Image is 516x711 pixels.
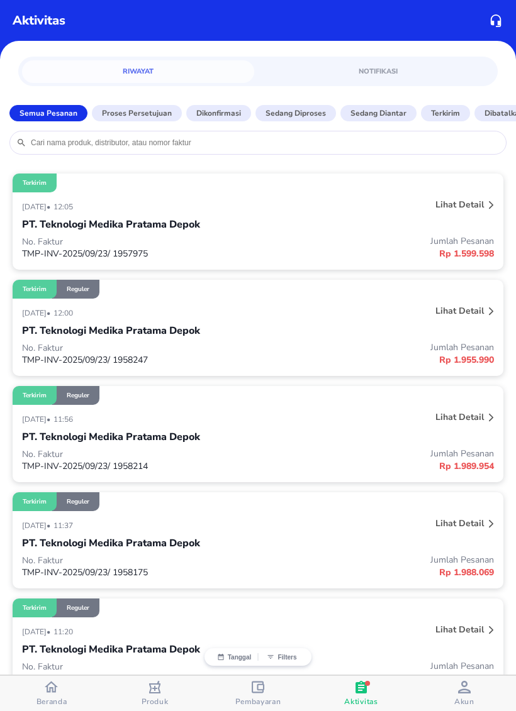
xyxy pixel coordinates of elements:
p: [DATE] • [22,308,53,318]
p: Dikonfirmasi [196,107,241,119]
p: Terkirim [23,285,47,294]
p: Sedang diproses [266,107,326,119]
p: [DATE] • [22,521,53,531]
input: Cari nama produk, distributor, atau nomor faktur [30,138,500,148]
p: Rp 1.988.069 [258,566,494,579]
p: PT. Teknologi Medika Pratama Depok [22,429,200,444]
p: Jumlah Pesanan [258,341,494,353]
p: No. Faktur [22,236,258,248]
p: PT. Teknologi Medika Pratama Depok [22,536,200,551]
span: Beranda [36,697,67,707]
p: Jumlah Pesanan [258,554,494,566]
span: Pembayaran [235,697,281,707]
p: Rp 1.955.990 [258,353,494,367]
span: Akun [454,697,474,707]
p: Terkirim [23,179,47,187]
p: Terkirim [23,604,47,612]
p: Rp 1.956.707 [258,672,494,685]
p: Jumlah Pesanan [258,660,494,672]
p: Sedang diantar [351,107,407,119]
p: Lihat detail [435,624,484,636]
p: [DATE] • [22,414,53,424]
span: Aktivitas [344,697,378,707]
span: Riwayat [30,65,247,77]
p: Reguler [67,497,89,506]
p: [DATE] • [22,627,53,637]
p: [DATE] • [22,202,53,212]
p: Terkirim [23,391,47,400]
div: simple tabs [18,57,498,83]
p: Semua Pesanan [20,107,77,119]
p: TMP-INV-2025/09/23/ 1957916 [22,673,258,685]
button: Sedang diproses [255,105,336,121]
p: No. Faktur [22,661,258,673]
span: Produk [142,697,169,707]
p: 11:56 [53,414,76,424]
p: PT. Teknologi Medika Pratama Depok [22,642,200,657]
button: Akun [413,676,516,711]
p: TMP-INV-2025/09/23/ 1958214 [22,460,258,472]
p: TMP-INV-2025/09/23/ 1958247 [22,354,258,366]
p: TMP-INV-2025/09/23/ 1958175 [22,566,258,578]
p: Proses Persetujuan [102,107,172,119]
p: Jumlah Pesanan [258,235,494,247]
button: Proses Persetujuan [92,105,182,121]
button: Aktivitas [310,676,413,711]
p: Reguler [67,604,89,612]
p: 11:37 [53,521,76,531]
p: Rp 1.599.598 [258,247,494,260]
button: Tanggal [211,653,258,661]
p: Aktivitas [13,11,65,30]
button: Semua Pesanan [9,105,87,121]
a: Notifikasi [262,60,494,83]
p: Rp 1.989.954 [258,460,494,473]
span: Notifikasi [269,65,486,77]
p: No. Faktur [22,342,258,354]
p: PT. Teknologi Medika Pratama Depok [22,323,200,338]
a: Riwayat [22,60,254,83]
p: 11:20 [53,627,76,637]
p: No. Faktur [22,448,258,460]
p: Lihat detail [435,199,484,211]
p: Lihat detail [435,305,484,317]
p: Reguler [67,285,89,294]
p: Reguler [67,391,89,400]
button: Filters [258,653,305,661]
p: Terkirim [431,107,460,119]
button: Sedang diantar [340,105,417,121]
p: Lihat detail [435,517,484,529]
button: Terkirim [421,105,470,121]
p: 12:05 [53,202,76,212]
p: Jumlah Pesanan [258,448,494,460]
p: TMP-INV-2025/09/23/ 1957975 [22,248,258,260]
p: Lihat detail [435,411,484,423]
p: 12:00 [53,308,76,318]
p: No. Faktur [22,554,258,566]
button: Dikonfirmasi [186,105,251,121]
button: Produk [103,676,206,711]
button: Pembayaran [206,676,310,711]
p: PT. Teknologi Medika Pratama Depok [22,217,200,232]
p: Terkirim [23,497,47,506]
